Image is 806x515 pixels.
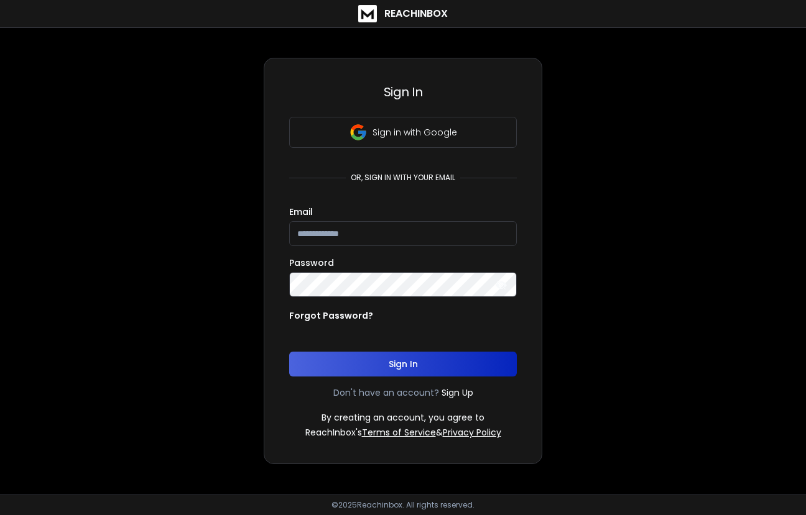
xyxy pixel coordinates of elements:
p: © 2025 Reachinbox. All rights reserved. [331,500,475,510]
p: or, sign in with your email [346,173,460,183]
p: Forgot Password? [289,309,373,322]
p: By creating an account, you agree to [322,411,484,424]
button: Sign in with Google [289,117,517,148]
button: Sign In [289,352,517,376]
a: Sign Up [442,386,473,399]
label: Password [289,258,334,267]
a: Terms of Service [362,426,436,439]
img: logo [358,5,377,22]
p: Don't have an account? [333,386,439,399]
p: ReachInbox's & [305,426,501,439]
p: Sign in with Google [373,126,457,139]
label: Email [289,207,313,216]
h3: Sign In [289,83,517,101]
a: ReachInbox [358,5,448,22]
a: Privacy Policy [443,426,501,439]
h1: ReachInbox [384,6,448,21]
